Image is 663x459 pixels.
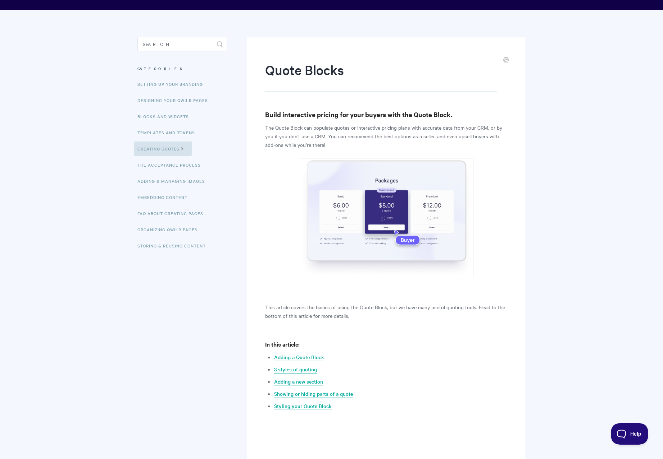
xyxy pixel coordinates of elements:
[137,37,227,51] input: Search
[137,190,193,204] a: Embedding Content
[134,142,192,156] a: Creating Quotes
[274,402,332,410] a: Styling your Quote Block
[265,61,496,92] h1: Quote Blocks
[503,56,509,64] a: Print this Article
[274,378,323,386] a: Adding a new section
[137,174,210,188] a: Adding & Managing Images
[137,77,208,91] a: Setting up your Branding
[265,303,507,320] p: This article covers the basics of using the Quote Block, but we have many useful quoting tools. H...
[274,390,353,398] a: Showing or hiding parts of a quote
[274,366,317,374] a: 3 styles of quoting
[137,238,211,253] a: Storing & Reusing Content
[137,206,209,221] a: FAQ About Creating Pages
[137,158,206,172] a: The Acceptance Process
[274,353,324,361] a: Adding a Quote Block
[137,93,213,107] a: Designing Your Qwilr Pages
[137,125,200,140] a: Templates and Tokens
[265,123,507,149] p: The Quote Block can populate quotes or interactive pricing plans with accurate data from your CRM...
[137,109,194,124] a: Blocks and Widgets
[137,62,227,75] h3: Categories
[137,222,203,237] a: Organizing Qwilr Pages
[611,423,649,445] iframe: Toggle Customer Support
[265,340,507,349] h4: In this article:
[299,158,474,278] img: file-30ANXqc23E.png
[265,110,507,120] h3: Build interactive pricing for your buyers with the Quote Block.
